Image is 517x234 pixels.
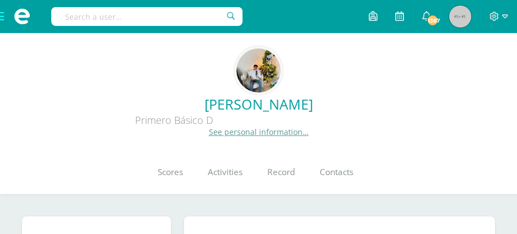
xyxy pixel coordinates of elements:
span: Record [267,166,295,178]
input: Search a user… [51,7,243,26]
span: 1367 [427,14,439,26]
a: Scores [145,150,195,194]
div: Primero Básico D [9,113,340,127]
span: Activities [208,166,243,178]
a: Activities [195,150,255,194]
a: [PERSON_NAME] [9,95,508,113]
img: 45x45 [449,6,471,28]
a: See personal information… [209,127,309,137]
a: Record [255,150,307,194]
a: Contacts [307,150,365,194]
span: Scores [158,166,183,178]
span: Contacts [320,166,353,178]
img: ee3c2cfda41868b85757934a4c5f7874.png [236,48,281,92]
